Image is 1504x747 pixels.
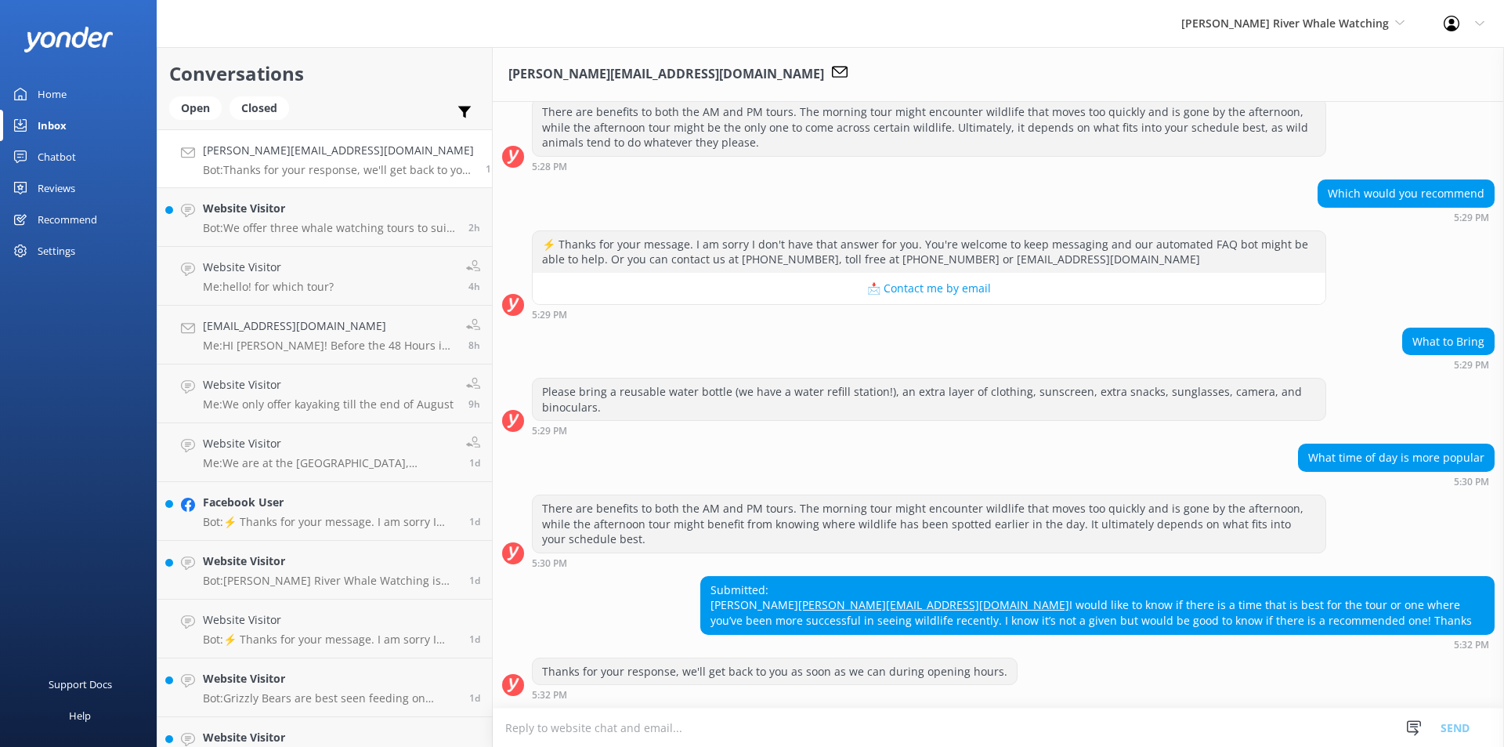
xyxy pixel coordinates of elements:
[203,259,334,276] h4: Website Visitor
[532,426,567,436] strong: 5:29 PM
[798,597,1069,612] a: [PERSON_NAME][EMAIL_ADDRESS][DOMAIN_NAME]
[38,235,75,267] div: Settings
[203,200,457,217] h4: Website Visitor
[533,495,1325,553] div: There are benefits to both the AM and PM tours. The morning tour might encounter wildlife that mo...
[532,691,567,700] strong: 5:32 PM
[701,577,1494,634] div: Submitted: [PERSON_NAME] I would like to know if there is a time that is best for the tour or one...
[38,141,76,172] div: Chatbot
[1403,328,1494,355] div: What to Bring
[1298,476,1495,487] div: Aug 29 2025 05:30pm (UTC -07:00) America/Tijuana
[157,306,492,364] a: [EMAIL_ADDRESS][DOMAIN_NAME]Me:HI [PERSON_NAME]! Before the 48 Hours in advance, you will get a f...
[203,376,454,393] h4: Website Visitor
[469,691,480,705] span: Aug 28 2025 06:57am (UTC -07:00) America/Tijuana
[533,273,1325,304] button: 📩 Contact me by email
[157,600,492,658] a: Website VisitorBot:⚡ Thanks for your message. I am sorry I don't have that answer for you. You're...
[203,633,457,647] p: Bot: ⚡ Thanks for your message. I am sorry I don't have that answer for you. You're welcome to ke...
[532,557,1326,568] div: Aug 29 2025 05:30pm (UTC -07:00) America/Tijuana
[533,379,1325,420] div: Please bring a reusable water bottle (we have a water refill station!), an extra layer of clothin...
[203,494,457,511] h4: Facebook User
[1454,213,1489,223] strong: 5:29 PM
[533,231,1325,273] div: ⚡ Thanks for your message. I am sorry I don't have that answer for you. You're welcome to keep me...
[532,161,1326,172] div: Aug 29 2025 05:28pm (UTC -07:00) America/Tijuana
[23,27,114,53] img: yonder-white-logo.png
[469,633,480,646] span: Aug 28 2025 10:35am (UTC -07:00) America/Tijuana
[468,397,480,411] span: Aug 29 2025 08:24am (UTC -07:00) America/Tijuana
[169,99,230,116] a: Open
[1299,444,1494,471] div: What time of day is more popular
[1318,212,1495,223] div: Aug 29 2025 05:29pm (UTC -07:00) America/Tijuana
[157,658,492,717] a: Website VisitorBot:Grizzly Bears are best seen feeding on salmon in September and October, with g...
[38,172,75,204] div: Reviews
[532,689,1018,700] div: Aug 29 2025 05:32pm (UTC -07:00) America/Tijuana
[157,247,492,306] a: Website VisitorMe:hello! for which tour?4h
[203,221,457,235] p: Bot: We offer three whale watching tours to suit different schedules. The Full Day Whale Watching...
[469,456,480,470] span: Aug 28 2025 11:41am (UTC -07:00) America/Tijuana
[469,574,480,587] span: Aug 28 2025 10:50am (UTC -07:00) America/Tijuana
[203,670,457,687] h4: Website Visitor
[203,691,457,705] p: Bot: Grizzly Bears are best seen feeding on salmon in September and October, with good sightings ...
[1318,180,1494,207] div: Which would you recommend
[203,280,334,294] p: Me: hello! for which tour?
[157,188,492,247] a: Website VisitorBot:We offer three whale watching tours to suit different schedules. The Full Day ...
[532,310,567,320] strong: 5:29 PM
[532,162,567,172] strong: 5:28 PM
[203,163,474,177] p: Bot: Thanks for your response, we'll get back to you as soon as we can during opening hours.
[38,78,67,110] div: Home
[203,456,454,470] p: Me: We are at the [GEOGRAPHIC_DATA], [GEOGRAPHIC_DATA] E
[203,142,474,159] h4: [PERSON_NAME][EMAIL_ADDRESS][DOMAIN_NAME]
[1181,16,1389,31] span: [PERSON_NAME] River Whale Watching
[203,553,457,570] h4: Website Visitor
[1454,640,1489,650] strong: 5:32 PM
[533,99,1325,156] div: There are benefits to both the AM and PM tours. The morning tour might encounter wildlife that mo...
[203,515,457,529] p: Bot: ⚡ Thanks for your message. I am sorry I don't have that answer for you. You're welcome to ke...
[203,729,457,746] h4: Website Visitor
[468,339,480,352] span: Aug 29 2025 09:24am (UTC -07:00) America/Tijuana
[203,611,457,629] h4: Website Visitor
[203,397,454,412] p: Me: We only offer kayaking till the end of August
[157,364,492,423] a: Website VisitorMe:We only offer kayaking till the end of August9h
[230,96,289,120] div: Closed
[1454,477,1489,487] strong: 5:30 PM
[1454,361,1489,370] strong: 5:29 PM
[468,280,480,293] span: Aug 29 2025 12:44pm (UTC -07:00) America/Tijuana
[486,162,500,176] span: Aug 29 2025 05:32pm (UTC -07:00) America/Tijuana
[203,317,454,335] h4: [EMAIL_ADDRESS][DOMAIN_NAME]
[157,423,492,482] a: Website VisitorMe:We are at the [GEOGRAPHIC_DATA], [GEOGRAPHIC_DATA] E1d
[700,639,1495,650] div: Aug 29 2025 05:32pm (UTC -07:00) America/Tijuana
[157,129,492,188] a: [PERSON_NAME][EMAIL_ADDRESS][DOMAIN_NAME]Bot:Thanks for your response, we'll get back to you as s...
[532,309,1326,320] div: Aug 29 2025 05:29pm (UTC -07:00) America/Tijuana
[203,574,457,588] p: Bot: [PERSON_NAME] River Whale Watching is located at [GEOGRAPHIC_DATA], [GEOGRAPHIC_DATA], [PERS...
[468,221,480,234] span: Aug 29 2025 02:45pm (UTC -07:00) America/Tijuana
[49,669,112,700] div: Support Docs
[203,435,454,452] h4: Website Visitor
[1402,359,1495,370] div: Aug 29 2025 05:29pm (UTC -07:00) America/Tijuana
[508,64,824,85] h3: [PERSON_NAME][EMAIL_ADDRESS][DOMAIN_NAME]
[157,541,492,600] a: Website VisitorBot:[PERSON_NAME] River Whale Watching is located at [GEOGRAPHIC_DATA], [GEOGRAPHI...
[230,99,297,116] a: Closed
[169,96,222,120] div: Open
[533,658,1017,685] div: Thanks for your response, we'll get back to you as soon as we can during opening hours.
[532,559,567,568] strong: 5:30 PM
[532,425,1326,436] div: Aug 29 2025 05:29pm (UTC -07:00) America/Tijuana
[69,700,91,731] div: Help
[157,482,492,541] a: Facebook UserBot:⚡ Thanks for your message. I am sorry I don't have that answer for you. You're w...
[469,515,480,528] span: Aug 28 2025 10:57am (UTC -07:00) America/Tijuana
[38,204,97,235] div: Recommend
[203,339,454,353] p: Me: HI [PERSON_NAME]! Before the 48 Hours in advance, you will get a full refund to the card you ...
[38,110,67,141] div: Inbox
[169,59,480,89] h2: Conversations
